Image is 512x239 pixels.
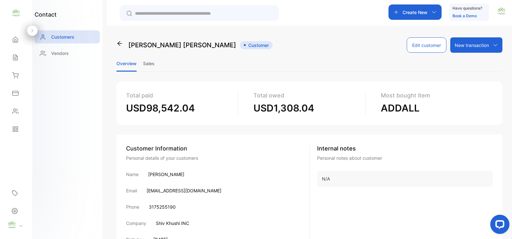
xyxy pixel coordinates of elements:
[11,8,21,18] img: logo
[126,155,309,161] div: Personal details of your customers
[381,101,488,115] p: ADDALL
[35,10,57,19] h1: contact
[156,220,189,227] p: Shiv Khushi INC
[403,9,428,16] p: Create New
[116,55,137,72] li: Overview
[455,42,489,49] p: New transaction
[149,204,176,210] p: 3175255190
[147,187,221,194] p: [EMAIL_ADDRESS][DOMAIN_NAME]
[126,204,139,210] p: Phone
[317,144,493,153] p: Internal notes
[317,155,493,161] p: Personal notes about customer
[35,30,100,43] a: Customers
[253,91,360,100] p: Total owed
[51,34,74,40] p: Customers
[51,50,69,57] p: Vendors
[126,187,137,194] p: Email
[497,6,506,16] img: avatar
[126,91,233,100] p: Total paid
[452,5,482,12] p: Have questions?
[240,41,273,49] span: Customer
[143,55,155,72] li: Sales
[35,47,100,60] a: Vendors
[497,4,506,20] button: avatar
[388,4,442,20] button: Create New
[126,220,146,227] p: Company
[253,102,314,114] span: USD1,308.04
[126,144,309,153] div: Customer Information
[407,37,446,53] button: Edit customer
[126,102,195,114] span: USD98,542.04
[381,91,488,100] p: Most bought item
[126,171,139,178] p: Name
[322,176,488,182] p: N/A
[452,13,477,18] a: Book a Demo
[128,40,236,50] p: [PERSON_NAME] [PERSON_NAME]
[148,171,184,178] p: [PERSON_NAME]
[7,220,17,230] img: profile
[485,212,512,239] iframe: LiveChat chat widget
